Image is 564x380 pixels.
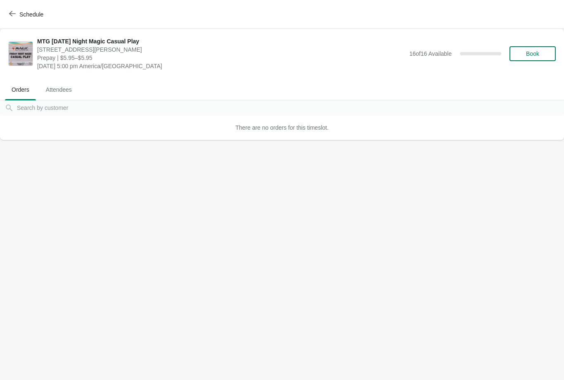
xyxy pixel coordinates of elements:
span: Attendees [39,82,78,97]
span: Book [526,50,539,57]
span: Schedule [19,11,43,18]
img: MTG Friday Night Magic Casual Play [9,42,33,66]
span: Orders [5,82,36,97]
span: There are no orders for this timeslot. [235,124,329,131]
span: MTG [DATE] Night Magic Casual Play [37,37,405,45]
span: Prepay | $5.95–$5.95 [37,54,405,62]
span: [STREET_ADDRESS][PERSON_NAME] [37,45,405,54]
button: Book [509,46,556,61]
input: Search by customer [17,100,564,115]
button: Schedule [4,7,50,22]
span: [DATE] 5:00 pm America/[GEOGRAPHIC_DATA] [37,62,405,70]
span: 16 of 16 Available [409,50,452,57]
